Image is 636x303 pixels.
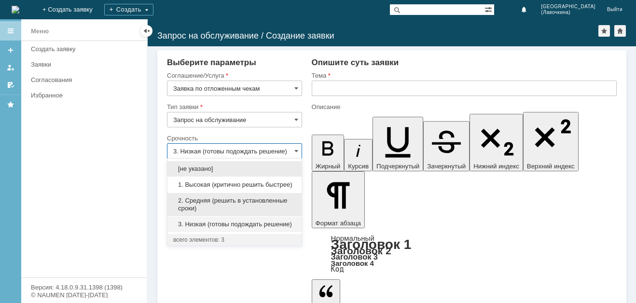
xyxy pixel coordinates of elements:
div: всего элементов: 3 [173,236,296,244]
span: Опишите суть заявки [312,58,399,67]
div: Избранное [31,92,130,99]
button: Подчеркнутый [373,117,423,171]
button: Формат абзаца [312,171,365,228]
a: Заголовок 2 [331,245,391,256]
span: [не указано] [173,165,296,173]
a: Заявки [27,57,145,72]
button: Нижний индекс [470,114,523,171]
div: Скрыть меню [141,25,152,37]
button: Зачеркнутый [423,121,470,171]
a: Мои заявки [3,60,18,75]
a: Заголовок 1 [331,237,412,252]
button: Жирный [312,135,345,171]
span: Жирный [316,163,341,170]
div: Заявки [31,61,141,68]
a: Нормальный [331,234,374,242]
div: Запрос на обслуживание / Создание заявки [157,31,598,41]
div: Версия: 4.18.0.9.31.1398 (1398) [31,284,137,290]
button: Верхний индекс [523,112,579,171]
span: Формат абзаца [316,220,361,227]
div: Формат абзаца [312,235,617,273]
a: Перейти на домашнюю страницу [12,6,19,14]
div: Создать [104,4,153,15]
a: Заголовок 4 [331,259,374,267]
span: Нижний индекс [473,163,519,170]
div: © NAUMEN [DATE]-[DATE] [31,292,137,298]
a: Создать заявку [3,42,18,58]
span: Выберите параметры [167,58,256,67]
div: Тема [312,72,615,79]
span: Зачеркнутый [427,163,466,170]
a: Согласования [27,72,145,87]
span: [GEOGRAPHIC_DATA] [541,4,595,10]
span: 3. Низкая (готовы подождать решение) [173,220,296,228]
a: Мои согласования [3,77,18,93]
div: Срочность [167,135,300,141]
span: Верхний индекс [527,163,575,170]
span: Подчеркнутый [376,163,419,170]
a: Создать заявку [27,41,145,56]
div: Соглашение/Услуга [167,72,300,79]
a: Код [331,265,344,274]
div: Меню [31,26,49,37]
div: Сделать домашней страницей [614,25,626,37]
span: (Лавочкина) [541,10,595,15]
button: Курсив [344,139,373,171]
div: Создать заявку [31,45,141,53]
div: Описание [312,104,615,110]
div: Тип заявки [167,104,300,110]
a: Заголовок 3 [331,252,378,261]
span: 2. Средняя (решить в установленные сроки) [173,197,296,212]
div: Согласования [31,76,141,83]
span: Курсив [348,163,369,170]
img: logo [12,6,19,14]
span: Расширенный поиск [484,4,494,14]
span: 1. Высокая (критично решить быстрее) [173,181,296,189]
div: Добавить в избранное [598,25,610,37]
